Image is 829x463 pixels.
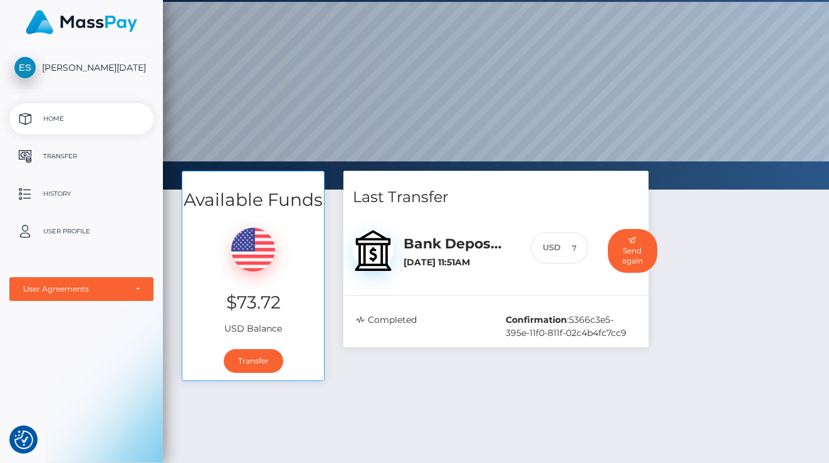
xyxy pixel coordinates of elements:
p: Transfer [14,147,149,166]
input: 73.72 [561,232,588,264]
h5: Bank Deposit - SEPA / EUR [404,235,512,254]
button: Consent Preferences [14,430,33,449]
a: User Profile [9,216,154,247]
h4: Last Transfer [353,186,639,208]
button: Send again [608,229,657,273]
span: [PERSON_NAME][DATE] [9,62,154,73]
b: Confirmation [506,314,567,325]
h3: $73.72 [192,290,315,315]
div: USD [531,232,561,264]
div: : [496,313,645,340]
a: Transfer [224,349,283,373]
a: Transfer [9,141,154,172]
img: bank.svg [353,230,394,271]
p: User Profile [14,222,149,241]
h6: [DATE] 11:51AM [404,257,512,268]
a: History [9,178,154,210]
button: User Agreements [9,277,154,301]
div: User Agreements [23,284,126,294]
div: Completed [347,313,496,340]
p: History [14,185,149,203]
div: USD Balance [182,212,324,342]
a: Home [9,103,154,135]
p: Home [14,109,149,128]
h3: Available Funds [182,188,324,212]
img: Revisit consent button [14,430,33,449]
img: MassPay [26,10,137,34]
img: USD.png [231,228,275,272]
